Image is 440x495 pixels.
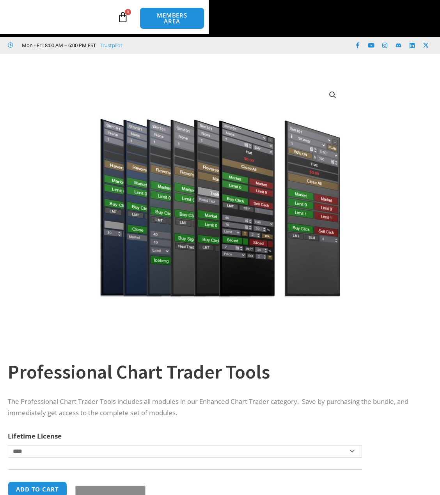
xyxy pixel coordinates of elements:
img: LogoAI | Affordable Indicators – NinjaTrader [23,3,107,31]
a: 0 [106,6,140,28]
a: MEMBERS AREA [140,7,204,29]
p: The Professional Chart Trader Tools includes all modules in our Enhanced Chart Trader category. S... [8,396,424,419]
span: Mon - Fri: 8:00 AM – 6:00 PM EST [20,41,96,50]
a: Clear options [8,462,20,467]
a: Trustpilot [100,41,122,50]
img: ProfessionalToolsBundlePage [95,82,346,298]
a: View full-screen image gallery [326,88,340,102]
label: Lifetime License [8,432,62,440]
span: 0 [125,9,131,15]
h1: Professional Chart Trader Tools [8,358,424,386]
span: MEMBERS AREA [148,12,196,24]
